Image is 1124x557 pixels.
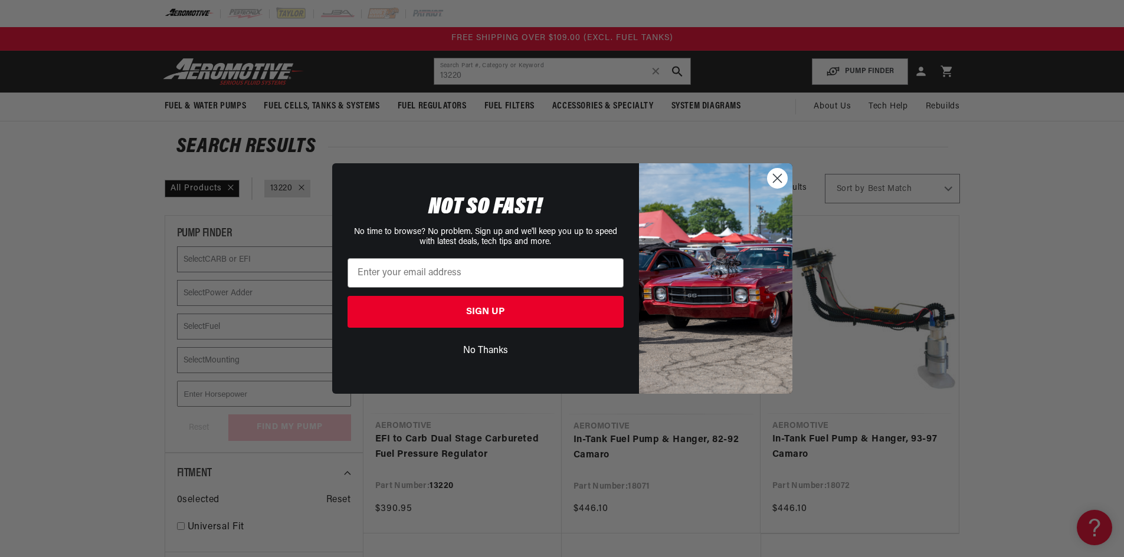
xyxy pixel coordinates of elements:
[348,258,624,288] input: Enter your email address
[639,163,792,393] img: 85cdd541-2605-488b-b08c-a5ee7b438a35.jpeg
[354,228,617,246] span: No time to browse? No problem. Sign up and we'll keep you up to speed with latest deals, tech tip...
[428,196,542,219] span: NOT SO FAST!
[767,168,788,189] button: Close dialog
[348,340,624,362] button: No Thanks
[348,296,624,328] button: SIGN UP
